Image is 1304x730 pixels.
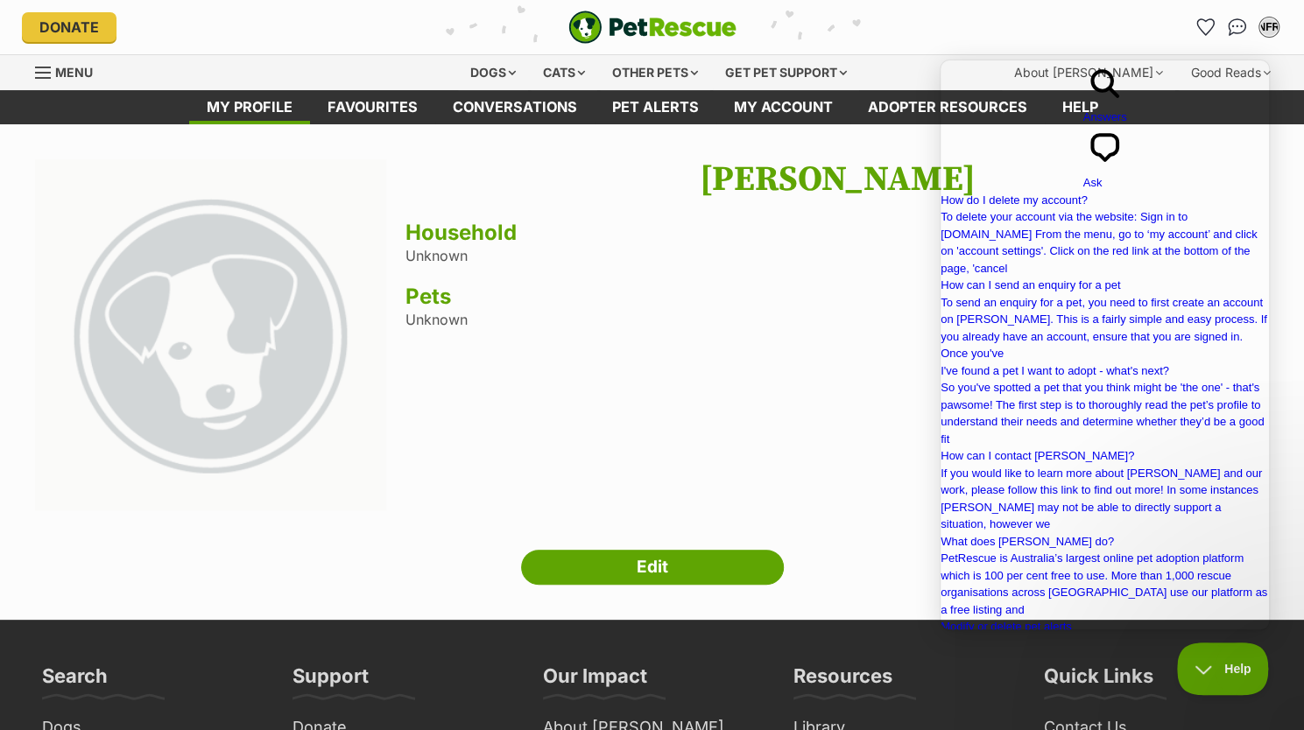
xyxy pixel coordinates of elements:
[458,55,528,90] div: Dogs
[405,159,1270,200] h1: [PERSON_NAME]
[1192,13,1283,41] ul: Account quick links
[405,221,1270,245] h3: Household
[1228,18,1246,36] img: chat-41dd97257d64d25036548639549fe6c8038ab92f7586957e7f3b1b290dea8141.svg
[941,60,1269,629] iframe: Help Scout Beacon - Live Chat, Contact Form, and Knowledge Base
[42,663,108,698] h3: Search
[595,90,716,124] a: Pet alerts
[35,55,105,87] a: Menu
[435,90,595,124] a: conversations
[1192,13,1220,41] a: Favourites
[293,663,369,698] h3: Support
[568,11,737,44] a: PetRescue
[1179,55,1283,90] div: Good Reads
[713,55,859,90] div: Get pet support
[1260,18,1278,36] div: NFR
[55,65,93,80] span: Menu
[1177,642,1269,695] iframe: Help Scout Beacon - Close
[405,159,1270,516] div: Unknown Unknown
[405,284,1270,309] h3: Pets
[531,55,597,90] div: Cats
[1002,55,1175,90] div: About [PERSON_NAME]
[521,550,784,585] a: Edit
[850,90,1045,124] a: Adopter resources
[35,159,387,511] img: large_default-f37c3b2ddc539b7721ffdbd4c88987add89f2ef0fd77a71d0d44a6cf3104916e.png
[1255,13,1283,41] button: My account
[1044,663,1153,698] h3: Quick Links
[600,55,710,90] div: Other pets
[310,90,435,124] a: Favourites
[189,90,310,124] a: My profile
[1223,13,1251,41] a: Conversations
[543,663,647,698] h3: Our Impact
[716,90,850,124] a: My account
[568,11,737,44] img: logo-e224e6f780fb5917bec1dbf3a21bbac754714ae5b6737aabdf751b685950b380.svg
[793,663,892,698] h3: Resources
[22,12,116,42] a: Donate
